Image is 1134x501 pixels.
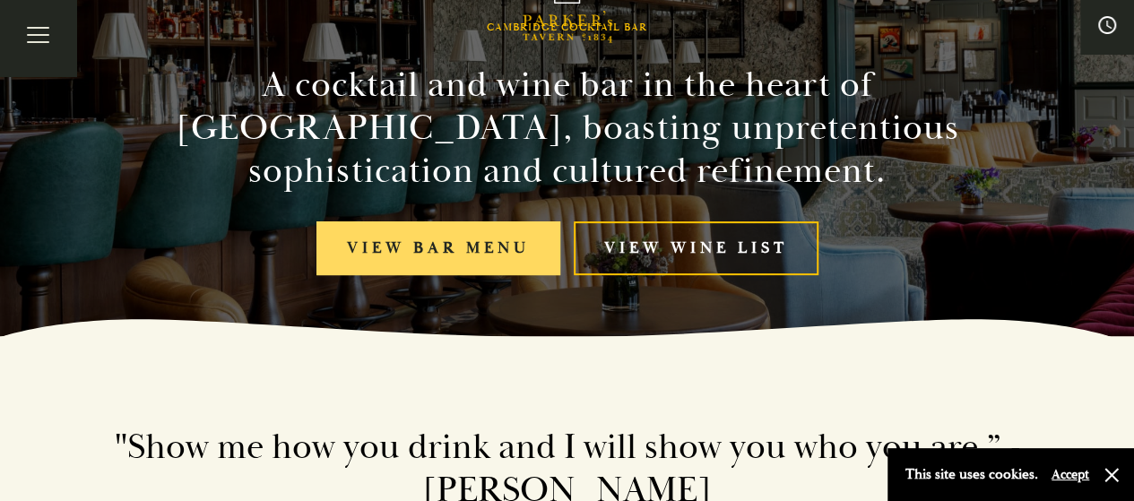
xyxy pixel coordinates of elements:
[1052,466,1089,483] button: Accept
[316,221,560,276] a: View bar menu
[574,221,818,276] a: View Wine List
[905,462,1038,488] p: This site uses cookies.
[1103,466,1121,484] button: Close and accept
[159,64,976,193] h2: A cocktail and wine bar in the heart of [GEOGRAPHIC_DATA], boasting unpretentious sophistication ...
[487,22,647,34] h1: Cambridge Cocktail Bar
